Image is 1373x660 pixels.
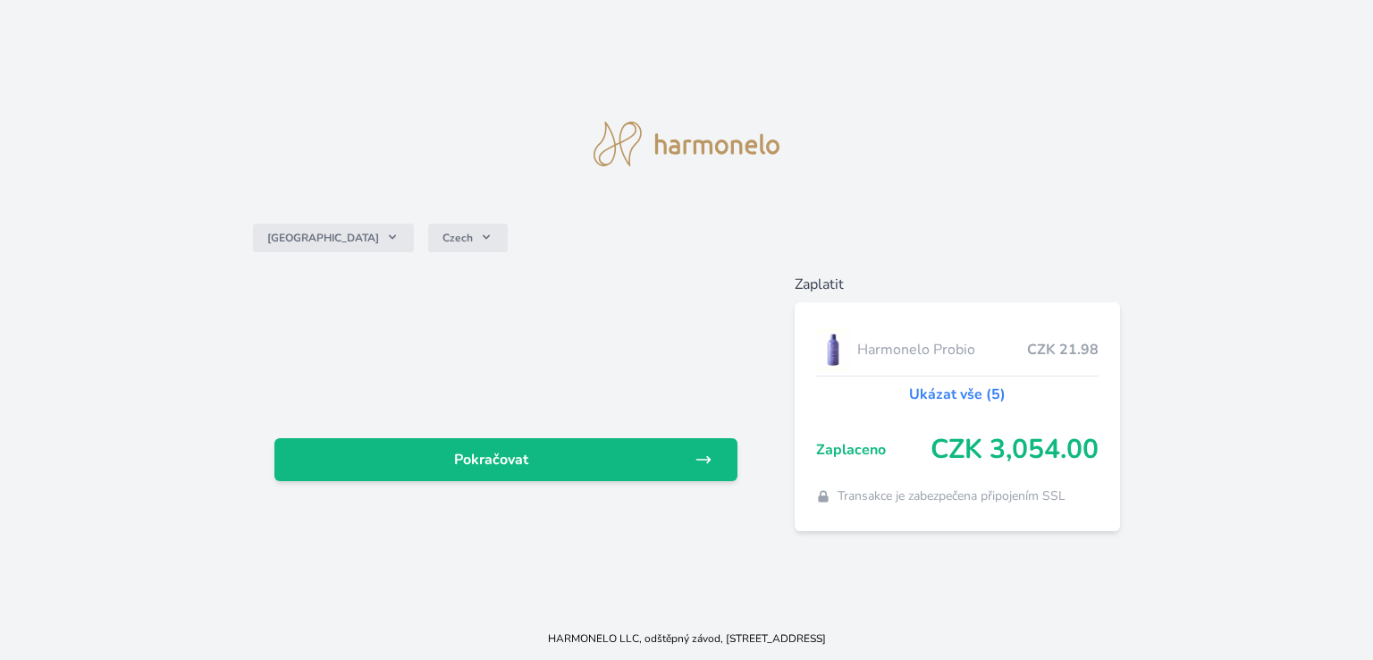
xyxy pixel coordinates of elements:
[428,224,508,252] button: Czech
[909,384,1006,405] a: Ukázat vše (5)
[253,224,414,252] button: [GEOGRAPHIC_DATA]
[816,327,850,372] img: CLEAN_PROBIO_se_stinem_x-lo.jpg
[1027,339,1099,360] span: CZK 21.98
[442,231,473,245] span: Czech
[838,487,1066,505] span: Transakce je zabezpečena připojením SSL
[795,274,1120,295] h6: Zaplatit
[594,122,779,166] img: logo.svg
[267,231,379,245] span: [GEOGRAPHIC_DATA]
[816,439,931,461] span: Zaplaceno
[931,434,1099,466] span: CZK 3,054.00
[857,339,1027,360] span: Harmonelo Probio
[289,449,695,470] span: Pokračovat
[274,438,737,481] a: Pokračovat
